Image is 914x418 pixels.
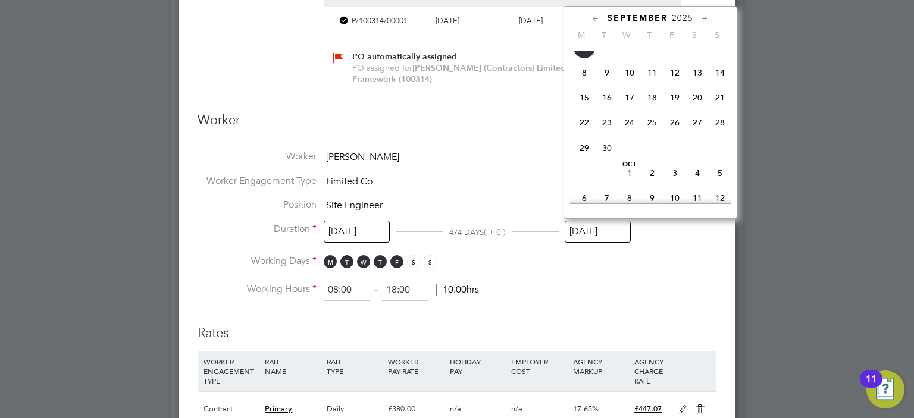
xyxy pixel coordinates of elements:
span: F [661,30,683,40]
span: 10 [618,61,641,84]
input: 17:00 [382,279,428,301]
h3: Worker [198,112,716,139]
span: S [407,255,420,268]
span: 11 [641,61,663,84]
span: 17 [618,86,641,109]
div: [DATE] [514,11,597,31]
span: [PERSON_NAME] [326,151,399,163]
span: W [357,255,370,268]
span: W [615,30,638,40]
span: 11 [686,187,709,209]
span: S [424,255,437,268]
div: HOLIDAY PAY [447,351,508,382]
span: T [340,255,353,268]
div: [DATE] [431,11,514,31]
span: T [593,30,615,40]
label: Duration [198,223,317,235]
label: Worker Engagement Type [198,175,317,187]
span: 23 [596,111,618,134]
span: 474 DAYS [449,227,484,237]
span: 19 [663,86,686,109]
b: PO automatically assigned [352,52,457,62]
span: 2 [641,162,663,184]
span: 29 [573,137,596,159]
span: S [706,30,728,40]
span: 10 [663,187,686,209]
span: ( + 0 ) [484,227,506,237]
b: [PERSON_NAME] (Contractors) Limited [412,63,566,73]
span: 9 [596,61,618,84]
span: T [374,255,387,268]
span: 20 [686,86,709,109]
span: 3 [663,162,686,184]
input: Select one [565,221,631,243]
span: 30 [596,137,618,159]
span: 24 [618,111,641,134]
span: 28 [709,111,731,134]
span: September [608,13,668,23]
div: RATE TYPE [324,351,385,382]
b: M27 Concrete Roads Framework (100314) [352,63,655,84]
span: 16 [596,86,618,109]
span: M [570,30,593,40]
span: 15 [573,86,596,109]
span: 8 [618,187,641,209]
input: Select one [324,221,390,243]
label: Working Hours [198,283,317,296]
label: Position [198,199,317,211]
span: Limited Co [326,175,373,187]
span: 18 [641,86,663,109]
span: 1 [618,162,641,184]
span: F [390,255,403,268]
span: 9 [641,187,663,209]
div: 11 [866,379,877,394]
span: 21 [709,86,731,109]
h3: Rates [198,313,716,342]
span: 6 [573,187,596,209]
label: Worker [198,150,317,163]
span: 14 [709,61,731,84]
div: AGENCY MARKUP [570,351,631,382]
span: 5 [709,162,731,184]
div: WORKER PAY RATE [385,351,446,382]
span: S [683,30,706,40]
span: n/a [450,404,461,414]
span: 10.00hrs [436,284,479,296]
span: Site Engineer [326,200,383,212]
span: M [324,255,337,268]
input: 08:00 [324,279,370,301]
span: 27 [686,111,709,134]
span: 7 [596,187,618,209]
label: Working Days [198,255,317,268]
span: 8 [573,61,596,84]
div: EMPLOYER COST [508,351,569,382]
span: 25 [641,111,663,134]
span: ‐ [372,284,380,296]
span: 12 [663,61,686,84]
span: 12 [709,187,731,209]
span: 22 [573,111,596,134]
div: RATE NAME [262,351,323,382]
button: Open Resource Center, 11 new notifications [866,370,904,408]
span: 2025 [672,13,693,23]
div: WORKER ENGAGEMENT TYPE [201,351,262,391]
span: 4 [686,162,709,184]
span: Primary [265,404,292,414]
span: T [638,30,661,40]
span: Oct [618,162,641,168]
span: n/a [511,404,522,414]
span: 13 [686,61,709,84]
span: 17.65% [573,404,599,414]
div: P/100314/00001 [347,11,430,31]
span: £447.07 [634,404,662,414]
div: AGENCY CHARGE RATE [631,351,672,391]
span: 26 [663,111,686,134]
div: PO assigned for at [352,62,666,85]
